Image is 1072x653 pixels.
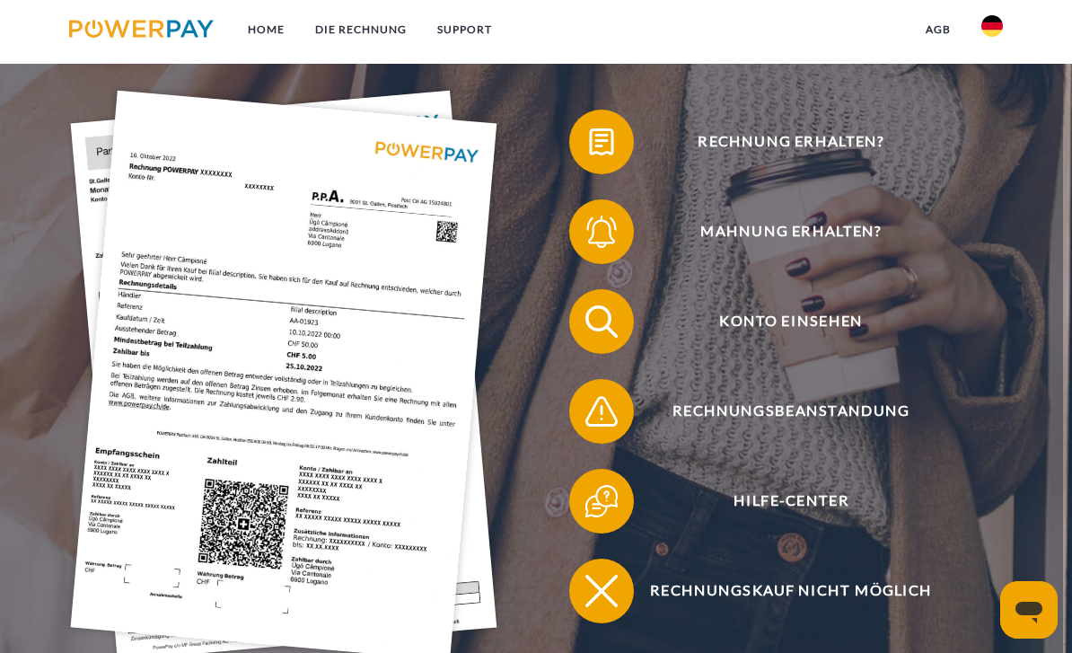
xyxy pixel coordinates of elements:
[582,570,622,611] img: qb_close.svg
[1000,581,1058,639] iframe: Schaltfläche zum Öffnen des Messaging-Fensters
[582,211,622,251] img: qb_bell.svg
[593,559,989,623] span: Rechnungskauf nicht möglich
[569,289,989,354] button: Konto einsehen
[233,13,300,46] a: Home
[569,559,989,623] button: Rechnungskauf nicht möglich
[300,13,422,46] a: DIE RECHNUNG
[546,555,1013,627] a: Rechnungskauf nicht möglich
[593,379,989,444] span: Rechnungsbeanstandung
[546,196,1013,268] a: Mahnung erhalten?
[582,301,622,341] img: qb_search.svg
[569,379,989,444] button: Rechnungsbeanstandung
[546,375,1013,447] a: Rechnungsbeanstandung
[569,199,989,264] button: Mahnung erhalten?
[981,15,1003,37] img: de
[910,13,966,46] a: agb
[546,286,1013,357] a: Konto einsehen
[582,121,622,162] img: qb_bill.svg
[546,465,1013,537] a: Hilfe-Center
[546,106,1013,178] a: Rechnung erhalten?
[582,481,622,521] img: qb_help.svg
[69,20,214,38] img: logo-powerpay.svg
[593,469,989,534] span: Hilfe-Center
[569,469,989,534] button: Hilfe-Center
[593,199,989,264] span: Mahnung erhalten?
[582,391,622,431] img: qb_warning.svg
[593,110,989,174] span: Rechnung erhalten?
[593,289,989,354] span: Konto einsehen
[422,13,507,46] a: SUPPORT
[569,110,989,174] button: Rechnung erhalten?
